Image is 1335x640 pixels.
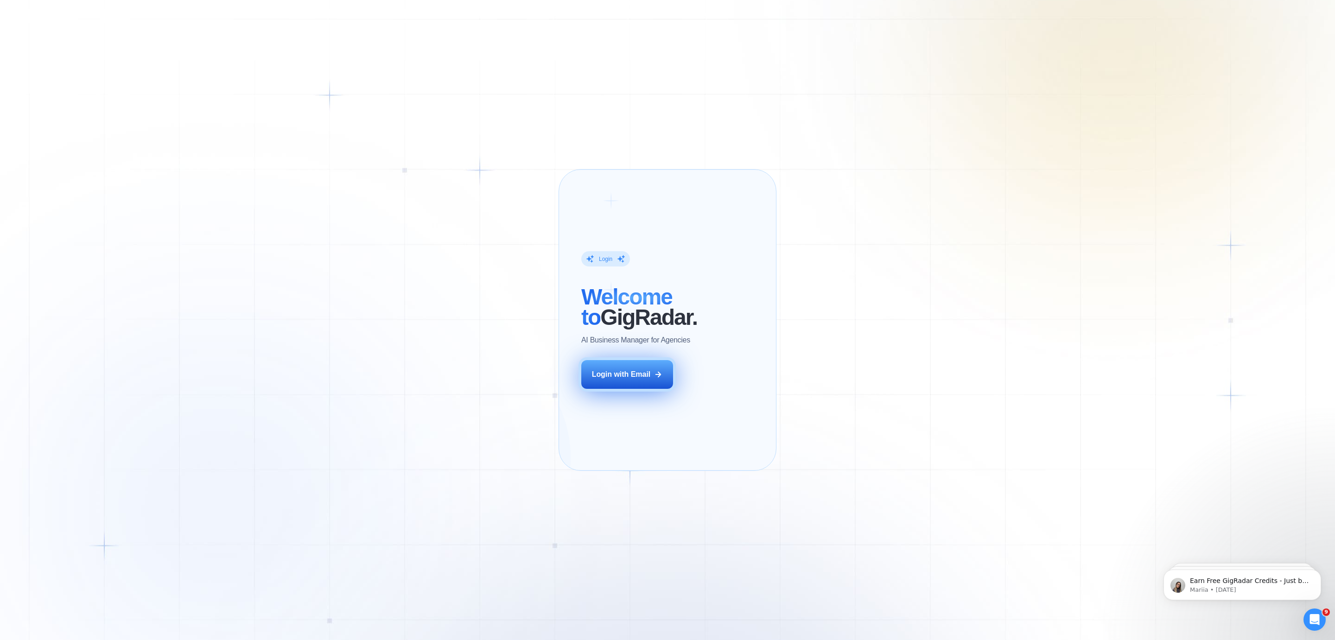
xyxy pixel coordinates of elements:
h2: ‍ GigRadar. [581,287,697,328]
span: Welcome to [581,285,672,330]
div: Login [599,255,612,263]
span: 9 [1322,608,1330,616]
button: Login with Email [581,360,673,389]
iframe: Intercom live chat [1303,608,1326,631]
iframe: Intercom notifications message [1150,550,1335,615]
div: Login with Email [592,369,651,380]
p: AI Business Manager for Agencies [581,335,690,345]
